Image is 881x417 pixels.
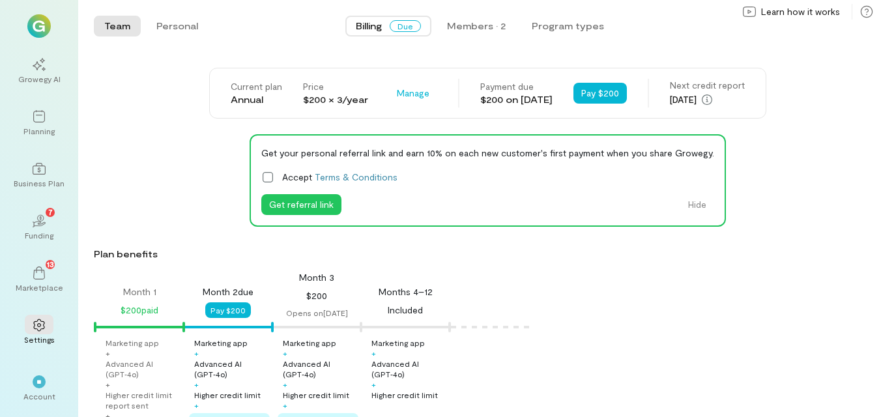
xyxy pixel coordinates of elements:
[231,80,282,93] div: Current plan
[379,285,433,298] div: Months 4–12
[303,80,368,93] div: Price
[480,93,553,106] div: $200 on [DATE]
[14,178,65,188] div: Business Plan
[573,83,627,104] button: Pay $200
[16,282,63,293] div: Marketplace
[283,358,358,379] div: Advanced AI (GPT‑4o)
[121,302,158,318] div: $200 paid
[106,358,181,379] div: Advanced AI (GPT‑4o)
[345,16,431,36] button: BillingDue
[388,302,423,318] div: Included
[356,20,382,33] span: Billing
[371,390,438,400] div: Higher credit limit
[521,16,614,36] button: Program types
[146,16,209,36] button: Personal
[16,152,63,199] a: Business Plan
[306,288,327,304] div: $200
[25,230,53,240] div: Funding
[390,20,421,32] span: Due
[47,258,54,270] span: 13
[106,390,181,410] div: Higher credit limit report sent
[194,358,270,379] div: Advanced AI (GPT‑4o)
[283,400,287,410] div: +
[437,16,516,36] button: Members · 2
[94,248,876,261] div: Plan benefits
[299,271,334,284] div: Month 3
[283,348,287,358] div: +
[203,285,253,298] div: Month 2 due
[231,93,282,106] div: Annual
[670,92,745,108] div: [DATE]
[283,379,287,390] div: +
[680,194,714,215] button: Hide
[16,256,63,303] a: Marketplace
[194,338,248,348] div: Marketing app
[94,16,141,36] button: Team
[23,126,55,136] div: Planning
[16,308,63,355] a: Settings
[23,391,55,401] div: Account
[106,348,110,358] div: +
[282,170,397,184] span: Accept
[371,379,376,390] div: +
[261,146,714,160] div: Get your personal referral link and earn 10% on each new customer's first payment when you share ...
[261,194,341,215] button: Get referral link
[16,100,63,147] a: Planning
[24,334,55,345] div: Settings
[761,5,840,18] span: Learn how it works
[205,302,251,318] button: Pay $200
[670,79,745,92] div: Next credit report
[371,358,447,379] div: Advanced AI (GPT‑4o)
[16,204,63,251] a: Funding
[397,87,429,100] span: Manage
[123,285,156,298] div: Month 1
[389,83,437,104] button: Manage
[286,308,348,318] div: Opens on [DATE]
[18,74,61,84] div: Growegy AI
[194,348,199,358] div: +
[283,338,336,348] div: Marketing app
[371,348,376,358] div: +
[480,80,553,93] div: Payment due
[194,390,261,400] div: Higher credit limit
[106,379,110,390] div: +
[447,20,506,33] div: Members · 2
[283,390,349,400] div: Higher credit limit
[194,379,199,390] div: +
[371,338,425,348] div: Marketing app
[106,338,159,348] div: Marketing app
[315,171,397,182] a: Terms & Conditions
[194,400,199,410] div: +
[303,93,368,106] div: $200 × 3/year
[48,206,53,218] span: 7
[16,48,63,94] a: Growegy AI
